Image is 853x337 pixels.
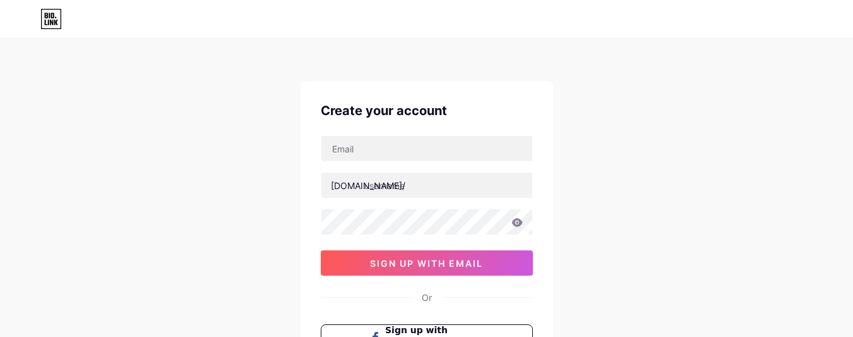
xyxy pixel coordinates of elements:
[321,136,532,161] input: Email
[321,173,532,198] input: username
[422,291,432,304] div: Or
[370,258,483,269] span: sign up with email
[321,101,533,120] div: Create your account
[331,179,405,192] div: [DOMAIN_NAME]/
[321,250,533,276] button: sign up with email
